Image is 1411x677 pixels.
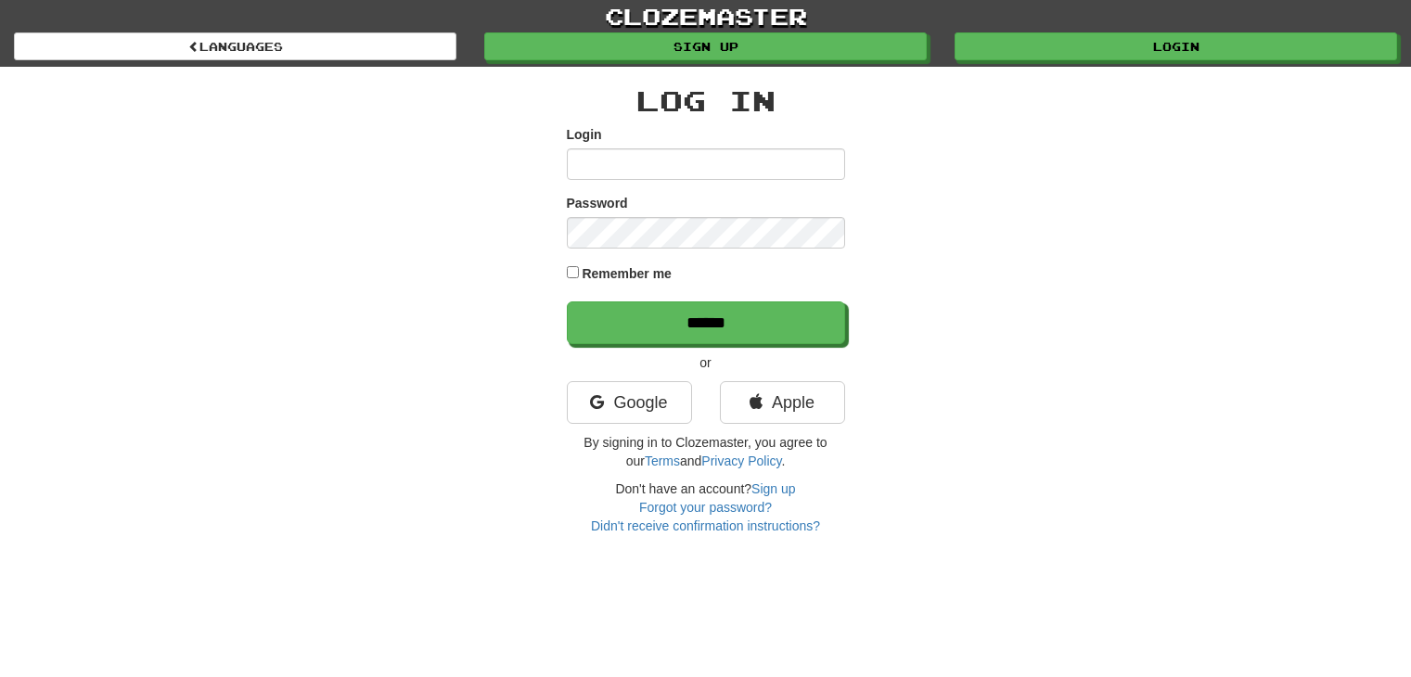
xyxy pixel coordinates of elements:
[720,381,845,424] a: Apple
[14,32,456,60] a: Languages
[639,500,772,515] a: Forgot your password?
[484,32,927,60] a: Sign up
[567,125,602,144] label: Login
[567,353,845,372] p: or
[567,194,628,212] label: Password
[955,32,1397,60] a: Login
[582,264,672,283] label: Remember me
[567,381,692,424] a: Google
[701,453,781,468] a: Privacy Policy
[567,85,845,116] h2: Log In
[567,433,845,470] p: By signing in to Clozemaster, you agree to our and .
[567,479,845,535] div: Don't have an account?
[591,518,820,533] a: Didn't receive confirmation instructions?
[751,481,795,496] a: Sign up
[645,453,680,468] a: Terms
